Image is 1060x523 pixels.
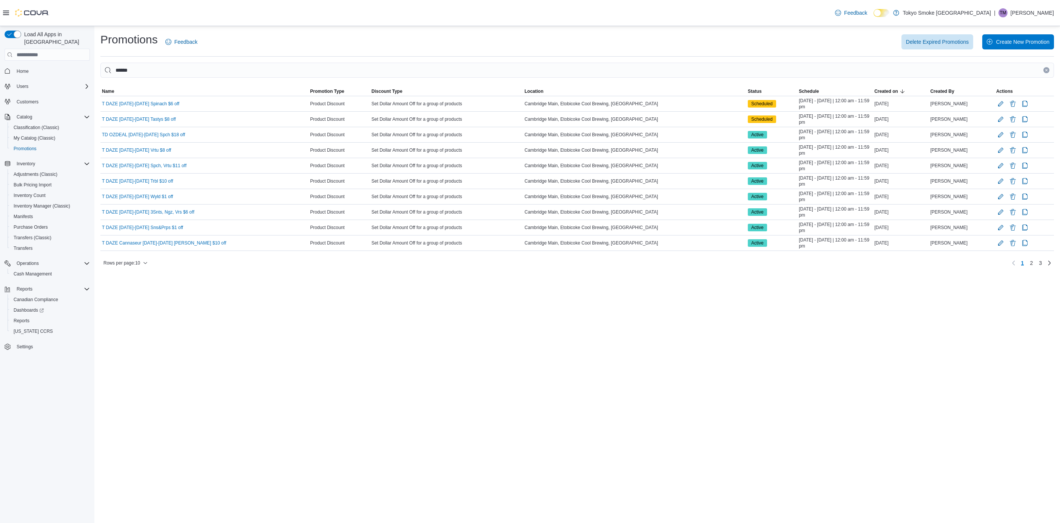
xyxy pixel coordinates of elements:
[799,160,871,172] span: [DATE] - [DATE] | 12:00 am - 11:59 pm
[14,171,57,177] span: Adjustments (Classic)
[998,8,1008,17] div: Taylor Murphy
[524,101,658,107] span: Cambridge Main, Etobicoke Cool Brewing, [GEOGRAPHIC_DATA]
[1036,257,1045,269] a: Page 3 of 3
[524,88,543,94] span: Location
[1021,259,1024,267] span: 1
[1011,8,1054,17] p: [PERSON_NAME]
[751,147,764,154] span: Active
[11,180,90,189] span: Bulk Pricing Import
[930,178,968,184] span: [PERSON_NAME]
[14,135,55,141] span: My Catalog (Classic)
[996,238,1005,248] button: Edit Promotion
[748,162,767,169] span: Active
[2,112,93,122] button: Catalog
[799,237,871,249] span: [DATE] - [DATE] | 12:00 am - 11:59 pm
[1008,223,1017,232] button: Delete Promotion
[100,87,309,96] button: Name
[370,130,523,139] div: Set Dollar Amount Off for a group of products
[996,146,1005,155] button: Edit Promotion
[2,284,93,294] button: Reports
[310,163,345,169] span: Product Discount
[1045,258,1054,268] a: Next page
[524,178,658,184] span: Cambridge Main, Etobicoke Cool Brewing, [GEOGRAPHIC_DATA]
[11,223,51,232] a: Purchase Orders
[1020,223,1029,232] button: Clone Promotion
[102,194,173,200] a: T DAZE [DATE]-[DATE] Wyld $1 off
[14,125,59,131] span: Classification (Classic)
[996,99,1005,108] button: Edit Promotion
[8,190,93,201] button: Inventory Count
[996,192,1005,201] button: Edit Promotion
[14,285,35,294] button: Reports
[11,212,90,221] span: Manifests
[996,115,1005,124] button: Edit Promotion
[524,240,658,246] span: Cambridge Main, Etobicoke Cool Brewing, [GEOGRAPHIC_DATA]
[17,161,35,167] span: Inventory
[8,269,93,279] button: Cash Management
[994,8,995,17] p: |
[14,82,31,91] button: Users
[8,326,93,337] button: [US_STATE] CCRS
[748,239,767,247] span: Active
[930,225,968,231] span: [PERSON_NAME]
[748,146,767,154] span: Active
[14,66,90,75] span: Home
[930,240,968,246] span: [PERSON_NAME]
[11,306,47,315] a: Dashboards
[370,208,523,217] div: Set Dollar Amount Off for a group of products
[11,202,73,211] a: Inventory Manager (Classic)
[1008,208,1017,217] button: Delete Promotion
[8,143,93,154] button: Promotions
[310,101,345,107] span: Product Discount
[8,122,93,133] button: Classification (Classic)
[1020,99,1029,108] button: Clone Promotion
[102,147,171,153] a: T DAZE [DATE]-[DATE] Vrtu $8 off
[14,97,42,106] a: Customers
[799,129,871,141] span: [DATE] - [DATE] | 12:00 am - 11:59 pm
[930,163,968,169] span: [PERSON_NAME]
[14,259,90,268] span: Operations
[102,209,194,215] a: T DAZE [DATE]-[DATE] 3Snts, Ngz, Vrs $6 off
[8,315,93,326] button: Reports
[8,243,93,254] button: Transfers
[17,286,32,292] span: Reports
[370,238,523,248] div: Set Dollar Amount Off for a group of products
[14,112,35,122] button: Catalog
[11,123,62,132] a: Classification (Classic)
[14,112,90,122] span: Catalog
[11,295,61,304] a: Canadian Compliance
[14,192,46,198] span: Inventory Count
[14,159,38,168] button: Inventory
[162,34,200,49] a: Feedback
[1000,8,1006,17] span: TM
[2,158,93,169] button: Inventory
[874,88,898,94] span: Created on
[748,131,767,138] span: Active
[524,209,658,215] span: Cambridge Main, Etobicoke Cool Brewing, [GEOGRAPHIC_DATA]
[1008,99,1017,108] button: Delete Promotion
[2,96,93,107] button: Customers
[14,182,52,188] span: Bulk Pricing Import
[14,259,42,268] button: Operations
[748,88,762,94] span: Status
[370,223,523,232] div: Set Dollar Amount Off for a group of products
[1020,161,1029,170] button: Clone Promotion
[832,5,870,20] a: Feedback
[524,147,658,153] span: Cambridge Main, Etobicoke Cool Brewing, [GEOGRAPHIC_DATA]
[100,63,1054,78] input: This is a search bar. As you type, the results lower in the page will automatically filter.
[102,225,183,231] a: T DAZE [DATE]-[DATE] Sns&Prps $1 off
[11,144,90,153] span: Promotions
[930,88,954,94] span: Created By
[799,98,871,110] span: [DATE] - [DATE] | 12:00 am - 11:59 pm
[2,81,93,92] button: Users
[370,99,523,108] div: Set Dollar Amount Off for a group of products
[1020,238,1029,248] button: Clone Promotion
[11,134,59,143] a: My Catalog (Classic)
[11,233,90,242] span: Transfers (Classic)
[370,115,523,124] div: Set Dollar Amount Off for a group of products
[17,83,28,89] span: Users
[11,170,90,179] span: Adjustments (Classic)
[14,203,70,209] span: Inventory Manager (Classic)
[102,88,114,94] span: Name
[17,99,39,105] span: Customers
